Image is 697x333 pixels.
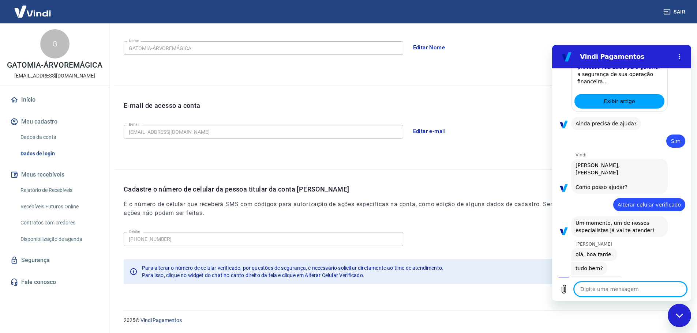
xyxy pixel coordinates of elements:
button: Meus recebíveis [9,167,101,183]
a: Disponibilização de agenda [18,232,101,247]
a: Recebíveis Futuros Online [18,199,101,214]
button: Editar e-mail [409,124,450,139]
button: Editar Nome [409,40,449,55]
a: Relatório de Recebíveis [18,183,101,198]
a: Dados da conta [18,130,101,145]
span: Para isso, clique no widget do chat no canto direito da tela e clique em Alterar Celular Verificado. [142,272,364,278]
label: E-mail [129,122,139,127]
label: Celular [129,229,140,234]
p: Cadastre o número de celular da pessoa titular da conta [PERSON_NAME] [124,184,688,194]
a: Contratos com credores [18,215,101,230]
p: GATOMIA-ÁRVOREMÁGICA [7,61,102,69]
button: Sair [662,5,688,19]
a: Vindi Pagamentos [140,317,182,323]
a: Segurança [9,252,101,268]
a: Início [9,92,101,108]
a: Dados de login [18,146,101,161]
p: E-mail de acesso a conta [124,101,201,110]
span: Para alterar o número de celular verificado, por questões de segurança, é necessário solicitar di... [142,265,443,271]
img: Vindi [9,0,56,23]
button: Meu cadastro [9,114,101,130]
p: 2025 © [124,317,679,324]
a: Fale conosco [9,274,101,290]
div: G [40,29,70,58]
p: [EMAIL_ADDRESS][DOMAIN_NAME] [14,72,95,80]
label: Nome [129,38,139,43]
iframe: Botão para abrir a janela de mensagens, conversa em andamento [668,304,691,327]
iframe: Janela de mensagens [552,45,691,301]
h6: É o número de celular que receberá SMS com códigos para autorização de ações específicas na conta... [124,200,688,217]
